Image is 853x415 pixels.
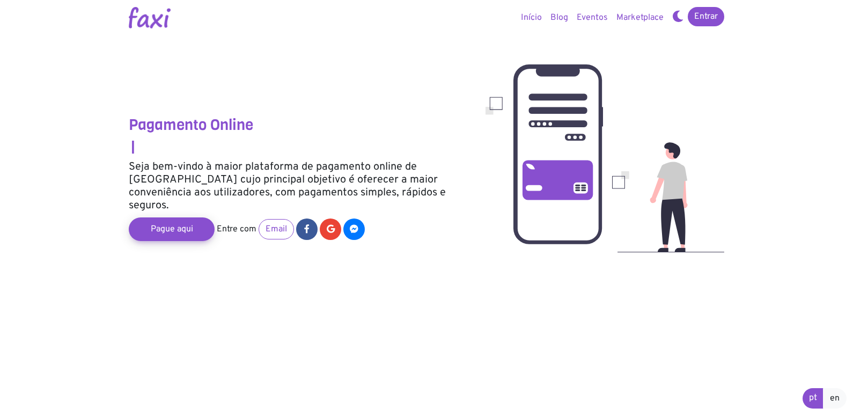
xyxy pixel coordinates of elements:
a: Marketplace [612,7,668,28]
a: Início [517,7,546,28]
h5: Seja bem-vindo à maior plataforma de pagamento online de [GEOGRAPHIC_DATA] cujo principal objetiv... [129,161,469,212]
a: en [823,388,847,409]
a: Entrar [688,7,724,26]
a: Email [259,219,294,239]
h3: Pagamento Online [129,116,469,134]
span: Entre com [217,224,256,235]
a: Pague aqui [129,217,215,241]
a: Blog [546,7,572,28]
a: Eventos [572,7,612,28]
a: pt [803,388,823,409]
img: Logotipo Faxi Online [129,7,171,28]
